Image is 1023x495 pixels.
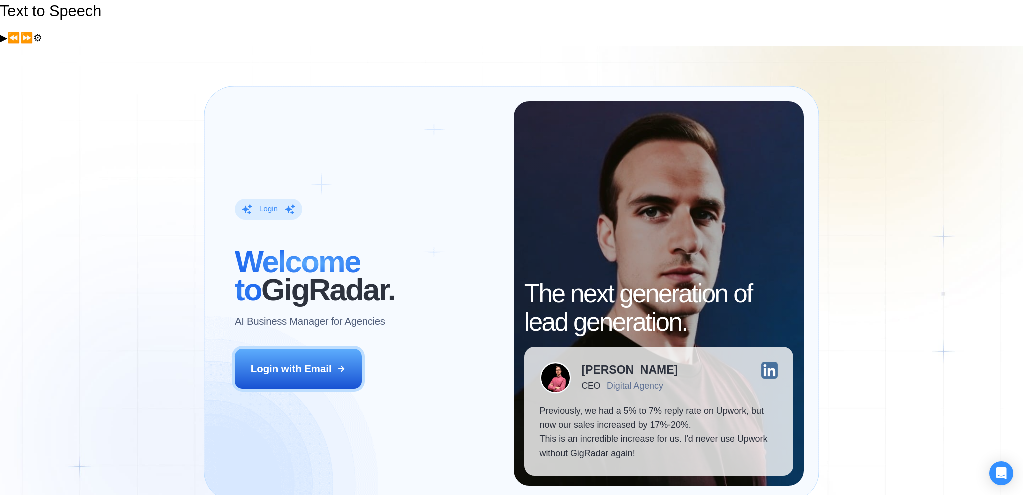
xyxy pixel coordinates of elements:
p: Previously, we had a 5% to 7% reply rate on Upwork, but now our sales increased by 17%-20%. This ... [540,404,778,460]
div: Open Intercom Messenger [989,461,1013,485]
div: Digital Agency [607,381,663,391]
button: Previous [7,30,20,46]
h2: The next generation of lead generation. [524,280,793,336]
button: Forward [20,30,33,46]
p: AI Business Manager for Agencies [235,314,385,328]
h2: ‍ GigRadar. [235,248,499,304]
span: Welcome to [235,244,360,307]
div: [PERSON_NAME] [581,364,678,376]
button: Settings [33,30,42,46]
div: Login with Email [251,362,332,376]
div: Login [259,204,278,214]
button: Login with Email [235,349,361,388]
div: CEO [581,381,600,391]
